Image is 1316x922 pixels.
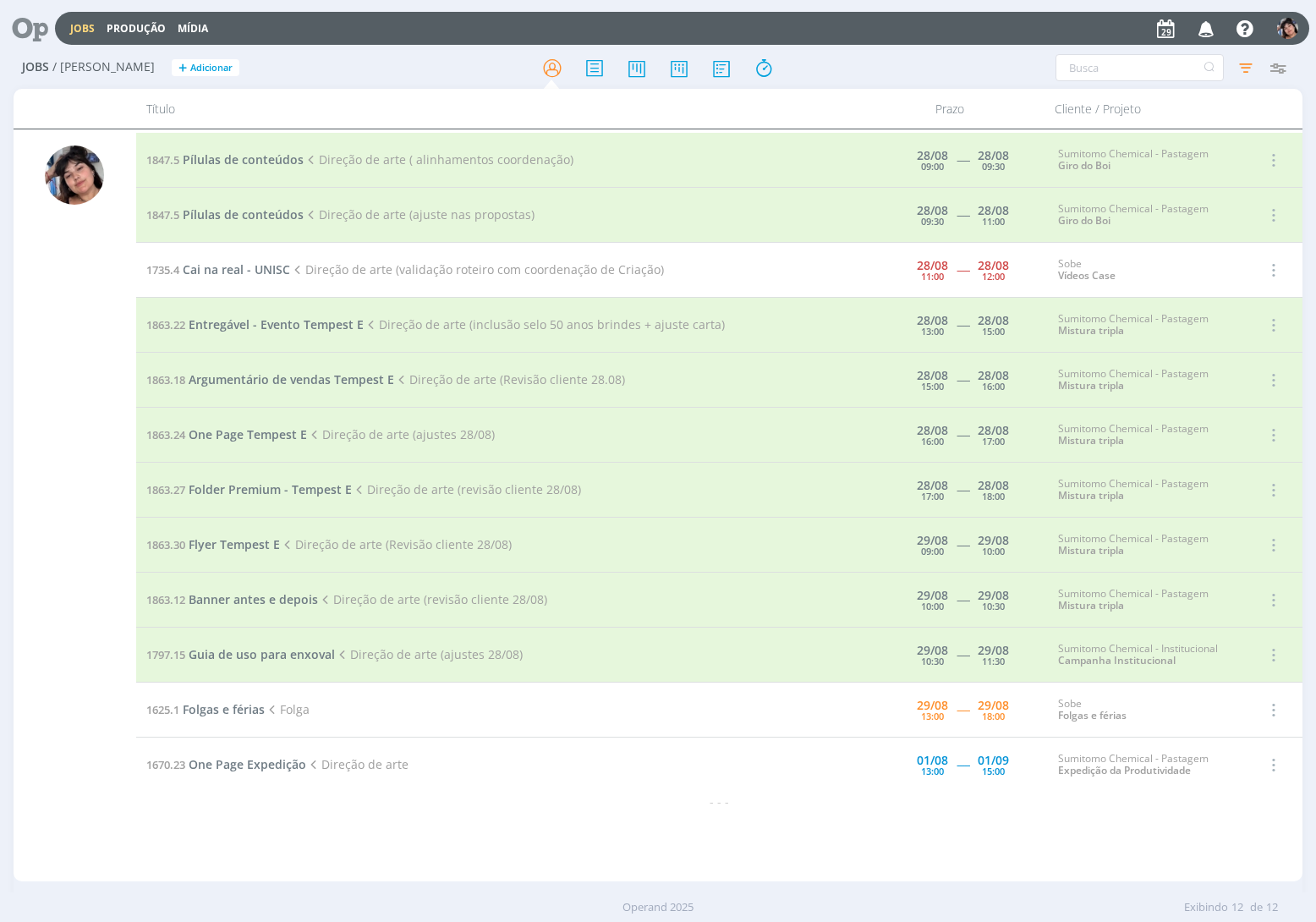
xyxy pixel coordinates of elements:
span: 1670.23 [146,757,185,772]
div: Título [136,89,856,129]
a: Produção [107,21,166,36]
span: 1735.4 [146,262,179,277]
div: 10:00 [921,601,944,611]
span: Argumentário de vendas Tempest E [189,371,394,387]
span: ----- [957,206,969,222]
span: Direção de arte (Revisão cliente 28/08) [280,536,512,552]
div: Sumitomo Chemical - Pastagem [1058,753,1232,777]
a: Mistura tripla [1058,598,1124,612]
div: 11:00 [921,272,944,281]
span: One Page Tempest E [189,426,307,442]
a: 1670.23One Page Expedição [146,756,306,772]
div: 17:00 [921,491,944,501]
div: 29/08 [978,645,1009,656]
div: 28/08 [978,315,1009,327]
div: 28/08 [978,150,1009,162]
div: 18:00 [982,491,1005,501]
a: Mídia [178,21,208,36]
div: 28/08 [917,205,948,217]
button: +Adicionar [172,59,239,77]
span: 1797.15 [146,647,185,662]
span: Direção de arte (validação roteiro com coordenação de Criação) [290,261,664,277]
div: 28/08 [978,425,1009,436]
span: Direção de arte (revisão cliente 28/08) [318,591,547,607]
div: 28/08 [978,205,1009,217]
div: 28/08 [917,150,948,162]
span: 12 [1231,899,1243,916]
div: Sobe [1058,258,1232,283]
a: Mistura tripla [1058,543,1124,557]
div: 15:00 [982,327,1005,336]
span: 12 [1266,899,1278,916]
span: Direção de arte ( alinhamentos coordenação) [304,151,573,167]
span: Direção de arte (inclusão selo 50 anos brindes + ajuste carta) [364,316,725,332]
span: ----- [957,316,969,332]
div: 11:00 [982,217,1005,226]
div: 28/08 [978,370,1009,381]
div: Sumitomo Chemical - Pastagem [1058,423,1232,447]
div: 10:30 [982,601,1005,611]
span: Guia de uso para enxoval [189,646,335,662]
a: 1735.4Cai na real - UNISC [146,261,290,277]
span: Direção de arte [306,756,409,772]
button: E [1276,14,1299,43]
span: 1847.5 [146,207,179,222]
div: Sumitomo Chemical - Pastagem [1058,368,1232,392]
span: Flyer Tempest E [189,536,280,552]
a: Giro do Boi [1058,213,1110,228]
a: Mistura tripla [1058,323,1124,338]
div: Sumitomo Chemical - Pastagem [1058,148,1232,173]
div: Sobe [1058,698,1232,722]
div: 29/08 [978,535,1009,546]
a: 1797.15Guia de uso para enxoval [146,646,335,662]
span: de [1250,899,1263,916]
a: Giro do Boi [1058,158,1110,173]
span: ----- [957,536,969,552]
a: 1863.12Banner antes e depois [146,591,318,607]
div: Prazo [855,89,1045,129]
a: Folgas e férias [1058,708,1127,722]
a: Campanha Institucional [1058,653,1176,667]
a: 1863.27Folder Premium - Tempest E [146,481,352,497]
div: 09:00 [921,546,944,556]
span: Pílulas de conteúdos [183,206,304,222]
div: 28/08 [978,480,1009,491]
span: Entregável - Evento Tempest E [189,316,364,332]
div: Sumitomo Chemical - Institucional [1058,643,1232,667]
a: Vídeos Case [1058,268,1116,283]
div: 01/09 [978,755,1009,766]
span: ----- [957,591,969,607]
span: 1863.18 [146,372,185,387]
span: ----- [957,151,969,167]
span: Direção de arte (Revisão cliente 28.08) [394,371,625,387]
a: Expedição da Produtividade [1058,763,1191,777]
span: 1863.22 [146,317,185,332]
button: Mídia [173,22,213,36]
div: 28/08 [917,315,948,327]
div: 29/08 [917,590,948,601]
span: 1863.12 [146,592,185,607]
div: Sumitomo Chemical - Pastagem [1058,478,1232,502]
span: 1847.5 [146,152,179,167]
span: One Page Expedição [189,756,306,772]
span: Direção de arte (ajustes 28/08) [335,646,523,662]
span: + [178,59,187,77]
div: Cliente / Projeto [1045,89,1239,129]
span: Folgas e férias [183,701,265,717]
div: 16:00 [921,436,944,446]
span: ----- [957,481,969,497]
a: 1863.30Flyer Tempest E [146,536,280,552]
a: 1847.5Pílulas de conteúdos [146,206,304,222]
a: 1847.5Pílulas de conteúdos [146,151,304,167]
button: Jobs [65,22,100,36]
a: 1863.22Entregável - Evento Tempest E [146,316,364,332]
div: 29/08 [978,700,1009,711]
div: 12:00 [982,272,1005,281]
span: ----- [957,261,969,277]
span: Jobs [22,60,49,74]
span: Direção de arte (ajustes 28/08) [307,426,495,442]
input: Busca [1056,54,1224,81]
a: Mistura tripla [1058,378,1124,392]
div: 18:00 [982,711,1005,721]
a: 1863.18Argumentário de vendas Tempest E [146,371,394,387]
